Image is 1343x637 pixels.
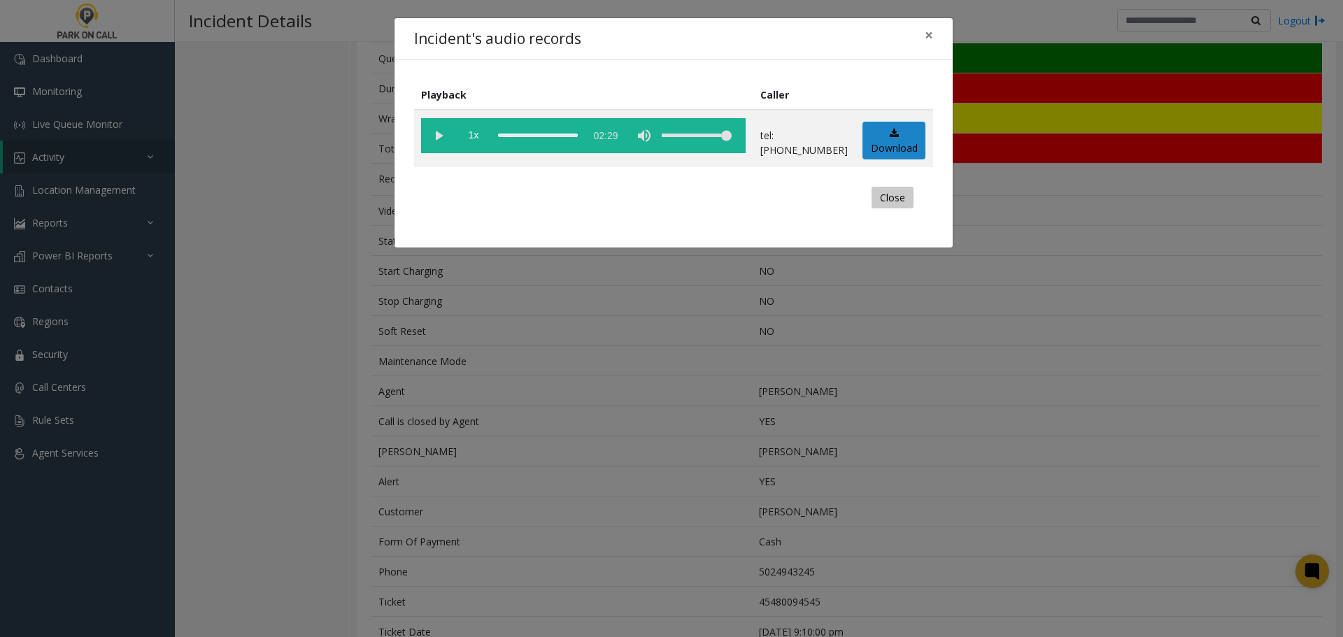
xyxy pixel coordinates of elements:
button: Close [872,187,914,209]
div: scrub bar [498,118,578,153]
span: playback speed button [456,118,491,153]
button: Close [915,18,943,52]
span: × [925,25,933,45]
a: Download [862,122,925,160]
th: Caller [753,80,855,110]
div: volume level [662,118,732,153]
h4: Incident's audio records [414,28,581,50]
p: tel:[PHONE_NUMBER] [760,128,848,157]
th: Playback [414,80,753,110]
